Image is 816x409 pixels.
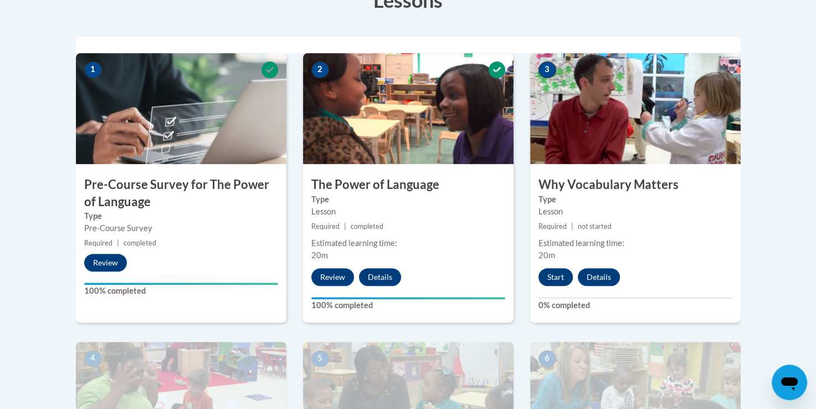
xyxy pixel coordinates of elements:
[538,62,556,78] span: 3
[117,239,119,247] span: |
[538,299,732,311] label: 0% completed
[311,268,354,286] button: Review
[311,350,329,367] span: 5
[303,176,514,193] h3: The Power of Language
[578,268,620,286] button: Details
[84,254,127,272] button: Review
[84,210,278,222] label: Type
[538,250,555,260] span: 20m
[76,53,286,164] img: Course Image
[530,176,741,193] h3: Why Vocabulary Matters
[538,193,732,206] label: Type
[311,250,328,260] span: 20m
[311,62,329,78] span: 2
[538,268,573,286] button: Start
[84,285,278,297] label: 100% completed
[311,297,505,299] div: Your progress
[344,222,346,231] span: |
[538,206,732,218] div: Lesson
[571,222,573,231] span: |
[538,350,556,367] span: 6
[359,268,401,286] button: Details
[311,222,340,231] span: Required
[311,193,505,206] label: Type
[530,53,741,164] img: Course Image
[538,237,732,249] div: Estimated learning time:
[124,239,156,247] span: completed
[311,206,505,218] div: Lesson
[538,222,567,231] span: Required
[311,237,505,249] div: Estimated learning time:
[303,53,514,164] img: Course Image
[351,222,383,231] span: completed
[76,176,286,211] h3: Pre-Course Survey for The Power of Language
[84,62,102,78] span: 1
[84,239,112,247] span: Required
[84,350,102,367] span: 4
[84,283,278,285] div: Your progress
[578,222,612,231] span: not started
[772,365,807,400] iframe: Button to launch messaging window
[311,299,505,311] label: 100% completed
[84,222,278,234] div: Pre-Course Survey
